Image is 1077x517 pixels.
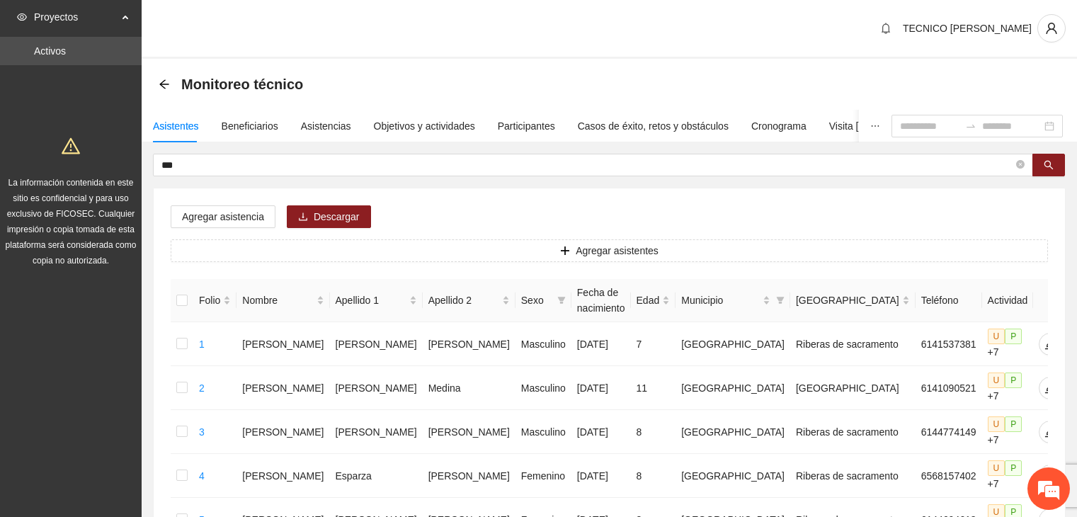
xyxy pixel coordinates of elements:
[423,279,515,322] th: Apellido 2
[916,279,982,322] th: Teléfono
[776,296,785,305] span: filter
[796,292,899,308] span: [GEOGRAPHIC_DATA]
[790,279,916,322] th: Colonia
[1039,339,1061,350] span: edit
[571,366,631,410] td: [DATE]
[571,322,631,366] td: [DATE]
[790,454,916,498] td: Riberas de sacramento
[330,279,423,322] th: Apellido 1
[515,454,571,498] td: Femenino
[1005,416,1022,432] span: P
[1039,333,1061,356] button: edit
[199,292,220,308] span: Folio
[965,120,976,132] span: to
[829,118,1000,134] div: Visita [PERSON_NAME] y entregables
[1039,421,1061,443] button: edit
[1039,426,1061,438] span: edit
[751,118,807,134] div: Cronograma
[631,279,676,322] th: Edad
[199,426,205,438] a: 3
[982,322,1034,366] td: +7
[773,290,787,311] span: filter
[903,23,1032,34] span: TECNICO [PERSON_NAME]
[676,279,790,322] th: Municipio
[330,322,423,366] td: [PERSON_NAME]
[578,118,729,134] div: Casos de éxito, retos y obstáculos
[631,322,676,366] td: 7
[982,454,1034,498] td: +7
[159,79,170,90] span: arrow-left
[374,118,475,134] div: Objetivos y actividades
[1005,460,1022,476] span: P
[330,454,423,498] td: Esparza
[242,292,313,308] span: Nombre
[571,410,631,454] td: [DATE]
[1039,382,1061,394] span: edit
[554,290,569,311] span: filter
[330,410,423,454] td: [PERSON_NAME]
[237,454,329,498] td: [PERSON_NAME]
[875,23,896,34] span: bell
[557,296,566,305] span: filter
[790,410,916,454] td: Riberas de sacramento
[576,243,659,258] span: Agregar asistentes
[1037,14,1066,42] button: user
[17,12,27,22] span: eye
[498,118,555,134] div: Participantes
[916,454,982,498] td: 6568157402
[423,410,515,454] td: [PERSON_NAME]
[199,339,205,350] a: 1
[199,382,205,394] a: 2
[631,410,676,454] td: 8
[287,205,371,228] button: downloadDescargar
[237,410,329,454] td: [PERSON_NAME]
[515,322,571,366] td: Masculino
[182,209,264,225] span: Agregar asistencia
[237,366,329,410] td: [PERSON_NAME]
[874,17,897,40] button: bell
[988,460,1005,476] span: U
[423,454,515,498] td: [PERSON_NAME]
[988,329,1005,344] span: U
[521,292,552,308] span: Sexo
[859,110,891,142] button: ellipsis
[916,366,982,410] td: 6141090521
[637,292,660,308] span: Edad
[62,137,80,155] span: warning
[298,212,308,223] span: download
[181,73,303,96] span: Monitoreo técnico
[1039,377,1061,399] button: edit
[428,292,499,308] span: Apellido 2
[515,410,571,454] td: Masculino
[34,45,66,57] a: Activos
[314,209,360,225] span: Descargar
[515,366,571,410] td: Masculino
[330,366,423,410] td: [PERSON_NAME]
[199,470,205,482] a: 4
[1005,329,1022,344] span: P
[423,322,515,366] td: [PERSON_NAME]
[1032,154,1065,176] button: search
[423,366,515,410] td: Medina
[676,410,790,454] td: [GEOGRAPHIC_DATA]
[571,454,631,498] td: [DATE]
[982,410,1034,454] td: +7
[6,178,137,266] span: La información contenida en este sitio es confidencial y para uso exclusivo de FICOSEC. Cualquier...
[336,292,406,308] span: Apellido 1
[965,120,976,132] span: swap-right
[1038,22,1065,35] span: user
[916,322,982,366] td: 6141537381
[1016,160,1025,169] span: close-circle
[222,118,278,134] div: Beneficiarios
[681,292,760,308] span: Municipio
[1044,160,1054,171] span: search
[1016,159,1025,172] span: close-circle
[301,118,351,134] div: Asistencias
[237,322,329,366] td: [PERSON_NAME]
[631,454,676,498] td: 8
[870,121,880,131] span: ellipsis
[988,416,1005,432] span: U
[237,279,329,322] th: Nombre
[790,366,916,410] td: [GEOGRAPHIC_DATA]
[676,454,790,498] td: [GEOGRAPHIC_DATA]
